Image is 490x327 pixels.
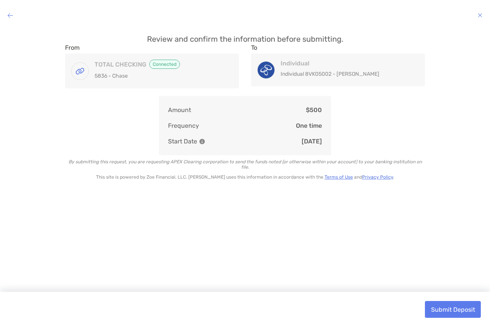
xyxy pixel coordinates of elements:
p: Review and confirm the information before submitting. [65,34,425,44]
p: $500 [306,105,322,115]
img: Individual [258,62,274,78]
span: Connected [149,60,180,69]
p: Start Date [168,137,205,146]
p: Individual 8VK05002 - [PERSON_NAME] [281,69,410,79]
p: Frequency [168,121,199,130]
p: This site is powered by Zoe Financial, LLC. [PERSON_NAME] uses this information in accordance wit... [65,174,425,180]
label: From [65,44,80,51]
p: Amount [168,105,191,115]
a: Privacy Policy [362,174,393,180]
img: TOTAL CHECKING [72,63,88,80]
p: By submitting this request, you are requesting APEX Clearing corporation to send the funds noted ... [65,159,425,170]
p: One time [296,121,322,130]
p: [DATE] [302,137,322,146]
label: To [251,44,257,51]
h4: Individual [281,60,410,67]
h4: TOTAL CHECKING [95,60,224,69]
p: 5836 - Chase [95,71,224,81]
a: Terms of Use [325,174,353,180]
img: Information Icon [199,139,205,144]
